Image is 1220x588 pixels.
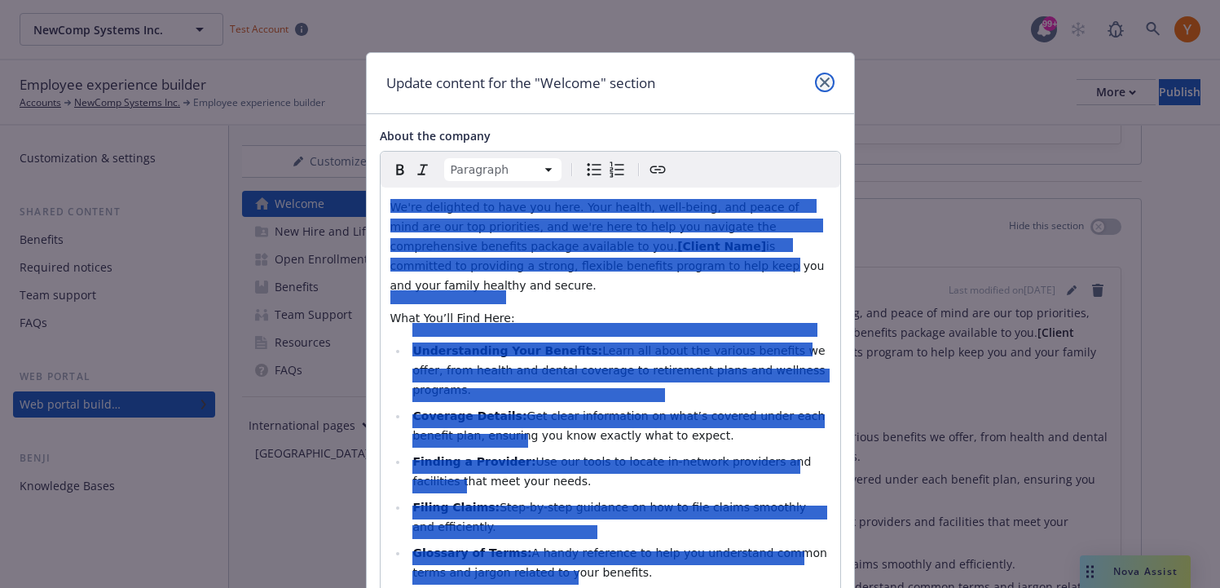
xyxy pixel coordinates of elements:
[412,455,535,468] strong: Finding a Provider:
[412,409,526,422] strong: Coverage Details:
[444,158,562,181] button: Block type
[412,501,809,533] span: Step-by-step guidance on how to file claims smoothly and efficiently.
[380,128,491,144] span: About the company
[412,158,434,181] button: Italic
[390,312,515,325] span: What You’ll Find Here:
[412,409,828,442] span: Get clear information on what’s covered under each benefit plan, ensuring you know exactly what t...
[412,546,830,579] span: A handy reference to help you understand common terms and jargon related to your benefits.
[386,73,655,94] h1: Update content for the "Welcome" section
[815,73,835,92] a: close
[606,158,628,181] button: Numbered list
[583,158,606,181] button: Bulleted list
[646,158,669,181] button: Create link
[412,455,814,488] span: Use our tools to locate in-network providers and facilities that meet your needs.
[412,501,500,514] strong: Filing Claims:
[389,158,412,181] button: Bold
[583,158,628,181] div: toggle group
[412,546,531,559] strong: Glossary of Terms:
